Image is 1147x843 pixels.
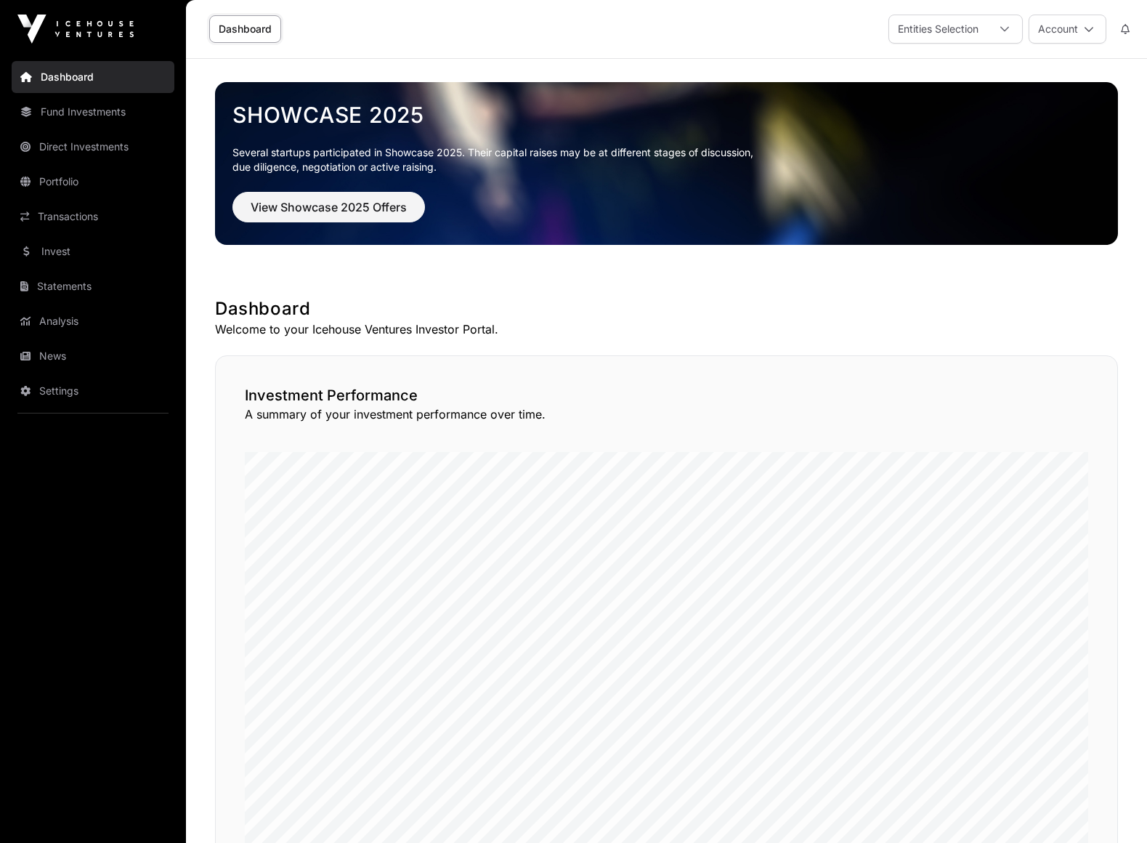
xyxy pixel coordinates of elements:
[232,192,425,222] button: View Showcase 2025 Offers
[251,198,407,216] span: View Showcase 2025 Offers
[12,305,174,337] a: Analysis
[245,406,1088,423] p: A summary of your investment performance over time.
[215,82,1118,245] img: Showcase 2025
[232,206,425,221] a: View Showcase 2025 Offers
[12,375,174,407] a: Settings
[17,15,134,44] img: Icehouse Ventures Logo
[12,61,174,93] a: Dashboard
[215,320,1118,338] p: Welcome to your Icehouse Ventures Investor Portal.
[12,235,174,267] a: Invest
[12,340,174,372] a: News
[232,145,1101,174] p: Several startups participated in Showcase 2025. Their capital raises may be at different stages o...
[215,297,1118,320] h1: Dashboard
[245,385,1088,406] h2: Investment Performance
[889,15,987,43] div: Entities Selection
[12,166,174,198] a: Portfolio
[12,201,174,233] a: Transactions
[1029,15,1106,44] button: Account
[12,131,174,163] a: Direct Investments
[1074,773,1147,843] iframe: Chat Widget
[232,102,1101,128] a: Showcase 2025
[209,15,281,43] a: Dashboard
[12,96,174,128] a: Fund Investments
[12,270,174,302] a: Statements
